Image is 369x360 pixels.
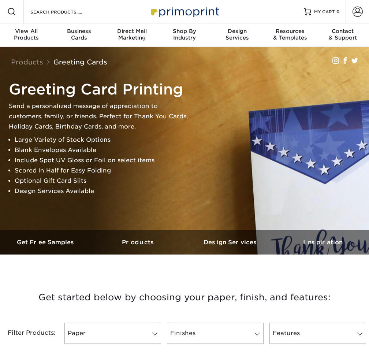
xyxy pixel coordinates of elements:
[264,28,316,34] span: Resources
[269,323,366,344] a: Features
[167,323,264,344] a: Finishes
[5,281,364,314] h3: Get started below by choosing your paper, finish, and features:
[53,28,105,34] span: Business
[316,23,369,47] a: Contact& Support
[336,9,340,14] span: 0
[15,145,192,155] li: Blank Envelopes Available
[53,28,105,41] div: Cards
[92,230,184,255] a: Products
[53,23,105,47] a: BusinessCards
[264,23,316,47] a: Resources& Templates
[105,28,158,34] span: Direct Mail
[184,230,277,255] a: Design Services
[11,58,43,66] a: Products
[15,186,192,196] li: Design Services Available
[211,28,264,41] div: Services
[264,28,316,41] div: & Templates
[316,28,369,41] div: & Support
[314,9,335,15] span: MY CART
[105,23,158,47] a: Direct MailMarketing
[92,239,184,246] h3: Products
[30,7,101,16] input: SEARCH PRODUCTS.....
[9,81,192,98] h1: Greeting Card Printing
[316,28,369,34] span: Contact
[158,23,211,47] a: Shop ByIndustry
[277,230,369,255] a: Inspiration
[15,166,192,176] li: Scored in Half for Easy Folding
[9,101,192,132] p: Send a personalized message of appreciation to customers, family, or friends. Perfect for Thank Y...
[15,135,192,145] li: Large Variety of Stock Options
[277,239,369,246] h3: Inspiration
[211,28,264,34] span: Design
[184,239,277,246] h3: Design Services
[158,28,211,34] span: Shop By
[53,58,107,66] a: Greeting Cards
[15,176,192,186] li: Optional Gift Card Slits
[105,28,158,41] div: Marketing
[15,155,192,166] li: Include Spot UV Gloss or Foil on select items
[148,4,221,19] img: Primoprint
[211,23,264,47] a: DesignServices
[158,28,211,41] div: Industry
[64,323,161,344] a: Paper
